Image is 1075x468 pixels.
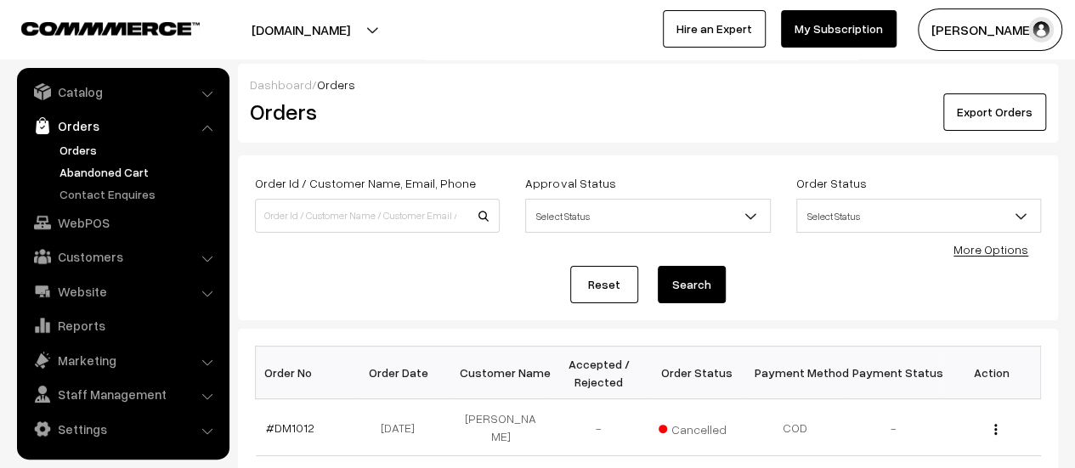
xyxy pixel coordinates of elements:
[994,424,997,435] img: Menu
[354,399,452,456] td: [DATE]
[255,199,500,233] input: Order Id / Customer Name / Customer Email / Customer Phone
[55,141,223,159] a: Orders
[525,199,770,233] span: Select Status
[746,399,845,456] td: COD
[659,416,744,438] span: Cancelled
[796,199,1041,233] span: Select Status
[21,276,223,307] a: Website
[550,347,648,399] th: Accepted / Rejected
[570,266,638,303] a: Reset
[255,174,476,192] label: Order Id / Customer Name, Email, Phone
[953,242,1028,257] a: More Options
[21,76,223,107] a: Catalog
[452,347,551,399] th: Customer Name
[21,345,223,375] a: Marketing
[21,110,223,141] a: Orders
[192,8,410,51] button: [DOMAIN_NAME]
[648,347,747,399] th: Order Status
[942,347,1041,399] th: Action
[746,347,845,399] th: Payment Method
[21,22,200,35] img: COMMMERCE
[21,17,170,37] a: COMMMERCE
[1028,17,1054,42] img: user
[21,310,223,341] a: Reports
[781,10,897,48] a: My Subscription
[918,8,1062,51] button: [PERSON_NAME]
[845,399,943,456] td: -
[250,76,1046,93] div: /
[266,420,314,435] a: #DM1012
[256,347,354,399] th: Order No
[21,207,223,238] a: WebPOS
[797,201,1040,231] span: Select Status
[550,399,648,456] td: -
[663,10,766,48] a: Hire an Expert
[658,266,726,303] button: Search
[317,77,355,92] span: Orders
[943,93,1046,131] button: Export Orders
[21,241,223,272] a: Customers
[250,99,498,125] h2: Orders
[845,347,943,399] th: Payment Status
[354,347,452,399] th: Order Date
[525,174,615,192] label: Approval Status
[55,185,223,203] a: Contact Enquires
[55,163,223,181] a: Abandoned Cart
[526,201,769,231] span: Select Status
[250,77,312,92] a: Dashboard
[796,174,867,192] label: Order Status
[21,414,223,444] a: Settings
[21,379,223,409] a: Staff Management
[452,399,551,456] td: [PERSON_NAME]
